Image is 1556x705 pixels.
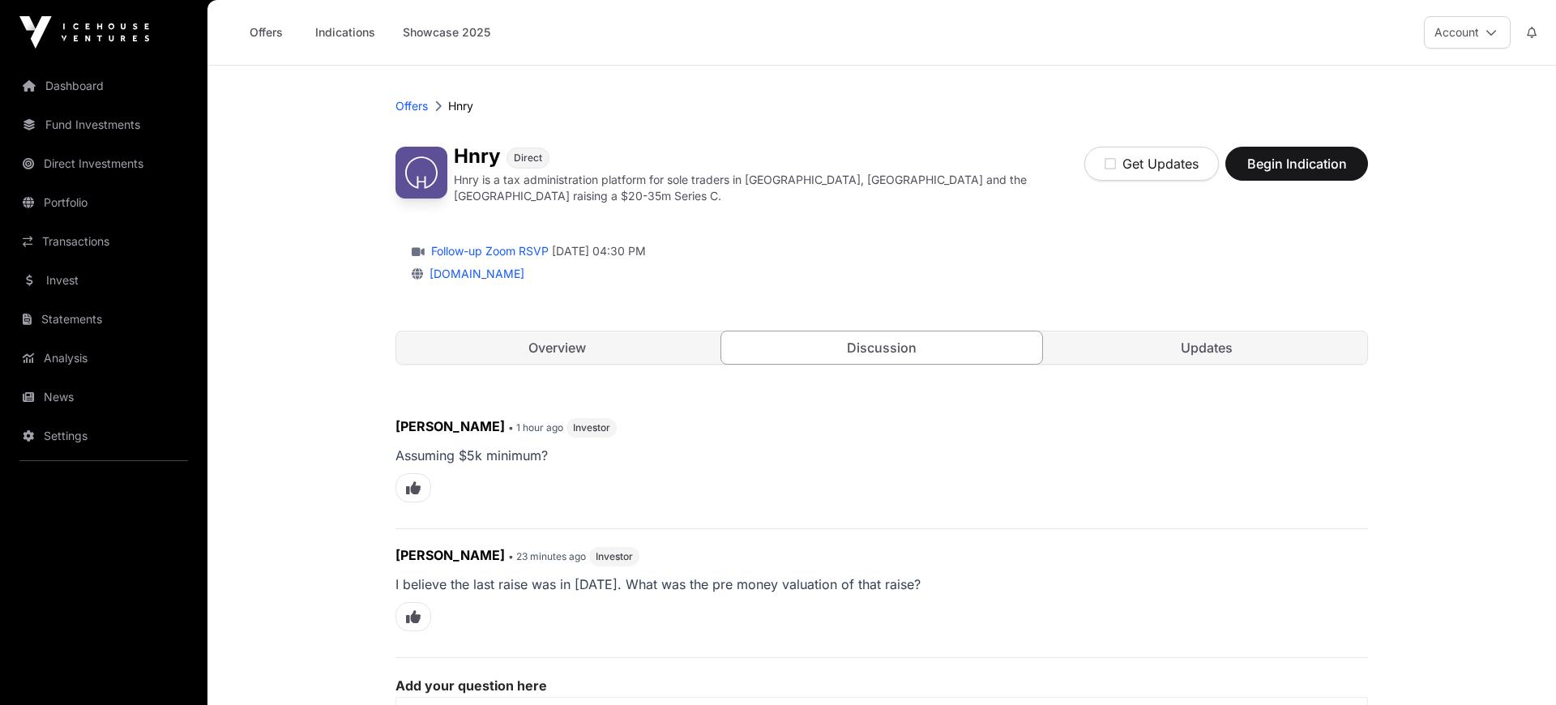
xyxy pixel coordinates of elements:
[395,547,505,563] span: [PERSON_NAME]
[305,17,386,48] a: Indications
[395,677,1368,694] label: Add your question here
[720,331,1044,365] a: Discussion
[1225,163,1368,179] a: Begin Indication
[508,421,563,434] span: • 1 hour ago
[395,602,431,631] span: Like this comment
[1084,147,1219,181] button: Get Updates
[1225,147,1368,181] button: Begin Indication
[396,331,1367,364] nav: Tabs
[454,147,500,169] h1: Hnry
[13,185,194,220] a: Portfolio
[428,243,549,259] a: Follow-up Zoom RSVP
[395,573,1368,596] p: I believe the last raise was in [DATE]. What was the pre money valuation of that raise?
[448,98,473,114] p: Hnry
[13,107,194,143] a: Fund Investments
[13,68,194,104] a: Dashboard
[552,243,646,259] span: [DATE] 04:30 PM
[573,421,610,434] span: Investor
[13,379,194,415] a: News
[395,418,505,434] span: [PERSON_NAME]
[395,444,1368,467] p: Assuming $5k minimum?
[13,263,194,298] a: Invest
[514,152,542,164] span: Direct
[454,172,1084,204] p: Hnry is a tax administration platform for sole traders in [GEOGRAPHIC_DATA], [GEOGRAPHIC_DATA] an...
[1045,331,1367,364] a: Updates
[13,146,194,182] a: Direct Investments
[13,224,194,259] a: Transactions
[13,301,194,337] a: Statements
[508,550,586,562] span: • 23 minutes ago
[1475,627,1556,705] iframe: Chat Widget
[1246,154,1348,173] span: Begin Indication
[596,550,633,563] span: Investor
[395,98,428,114] a: Offers
[13,340,194,376] a: Analysis
[395,147,447,199] img: Hnry
[423,267,524,280] a: [DOMAIN_NAME]
[1424,16,1511,49] button: Account
[392,17,501,48] a: Showcase 2025
[233,17,298,48] a: Offers
[13,418,194,454] a: Settings
[396,331,718,364] a: Overview
[395,473,431,502] span: Like this comment
[19,16,149,49] img: Icehouse Ventures Logo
